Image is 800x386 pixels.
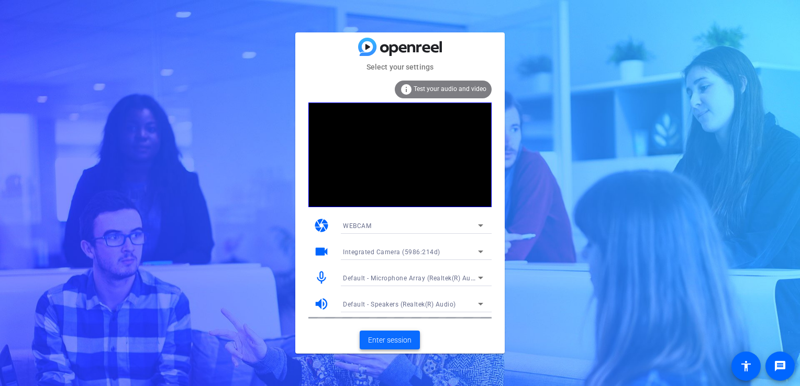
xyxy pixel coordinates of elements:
button: Enter session [360,331,420,349]
mat-icon: mic_none [314,270,329,286]
mat-icon: message [774,360,786,372]
mat-icon: accessibility [740,360,752,372]
mat-icon: videocam [314,244,329,259]
span: Test your audio and video [414,85,486,93]
mat-icon: camera [314,218,329,233]
mat-icon: info [400,83,413,96]
span: Default - Speakers (Realtek(R) Audio) [343,301,456,308]
img: blue-gradient.svg [358,38,442,56]
span: Default - Microphone Array (Realtek(R) Audio) [343,274,483,282]
mat-card-subtitle: Select your settings [295,61,505,73]
span: WEBCAM [343,222,371,230]
mat-icon: volume_up [314,296,329,312]
span: Enter session [368,335,412,346]
span: Integrated Camera (5986:214d) [343,248,440,256]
